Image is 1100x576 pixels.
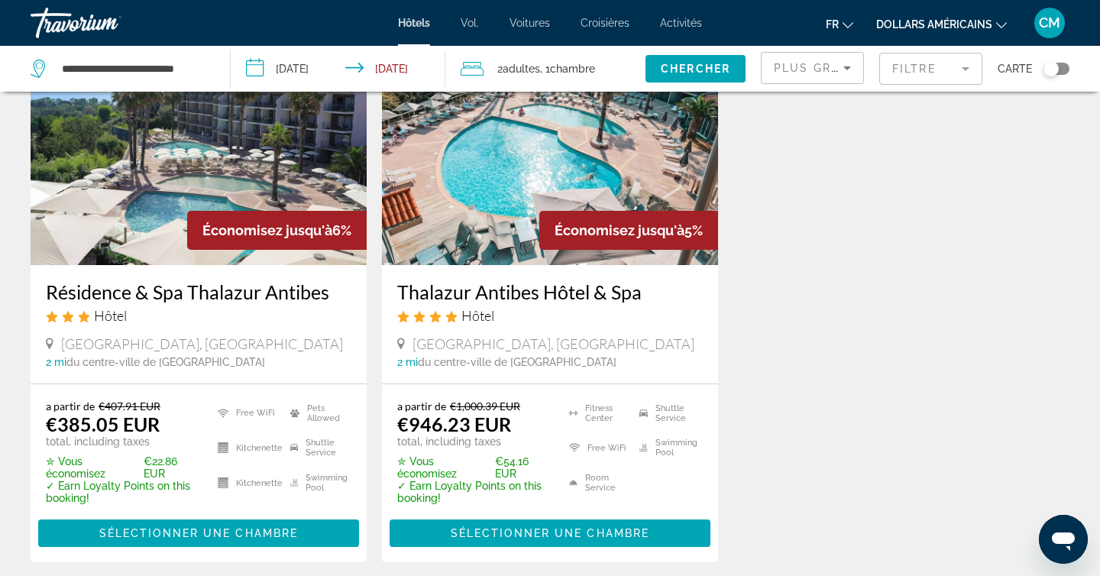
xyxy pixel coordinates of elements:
span: a partir de [397,400,446,413]
div: 3 star Hotel [46,307,351,324]
p: €54.16 EUR [397,455,550,480]
button: Sélectionner une chambre [390,519,710,547]
del: €407.91 EUR [99,400,160,413]
p: ✓ Earn Loyalty Points on this booking! [46,480,199,504]
li: Pets Allowed [283,400,351,427]
p: ✓ Earn Loyalty Points on this booking! [397,480,550,504]
button: Sélectionner une chambre [38,519,359,547]
li: Kitchenette [210,435,283,462]
span: [GEOGRAPHIC_DATA], [GEOGRAPHIC_DATA] [61,335,343,352]
a: Hôtels [398,17,430,29]
span: , 1 [540,58,595,79]
iframe: Bouton de lancement de la fenêtre de messagerie [1039,515,1088,564]
span: Sélectionner une chambre [451,527,649,539]
span: du centre-ville de [GEOGRAPHIC_DATA] [418,356,616,368]
font: CM [1039,15,1060,31]
mat-select: Sort by [774,59,851,77]
span: Économisez jusqu'à [555,222,684,238]
font: dollars américains [876,18,992,31]
li: Kitchenette [210,469,283,497]
a: Croisières [581,17,629,29]
li: Swimming Pool [283,469,351,497]
button: Changer de devise [876,13,1007,35]
a: Travorium [31,3,183,43]
button: Filter [879,52,982,86]
li: Shuttle Service [283,435,351,462]
li: Room Service [561,469,632,497]
span: 2 mi [397,356,418,368]
span: Sélectionner une chambre [99,527,298,539]
font: fr [826,18,839,31]
li: Fitness Center [561,400,632,427]
span: 2 mi [46,356,66,368]
button: Check-in date: Nov 15, 2025 Check-out date: Nov 22, 2025 [231,46,446,92]
button: Chercher [645,55,746,83]
a: Activités [660,17,702,29]
del: €1,000.39 EUR [450,400,520,413]
ins: €946.23 EUR [397,413,511,435]
div: 6% [187,211,367,250]
span: Économisez jusqu'à [202,222,332,238]
a: Sélectionner une chambre [390,523,710,539]
span: Carte [998,58,1032,79]
button: Toggle map [1032,62,1069,76]
li: Free WiFi [210,400,283,427]
span: Plus grandes économies [774,62,956,74]
a: Voitures [510,17,550,29]
span: du centre-ville de [GEOGRAPHIC_DATA] [66,356,265,368]
li: Free WiFi [561,435,632,462]
p: total, including taxes [46,435,199,448]
span: Hôtel [94,307,127,324]
span: a partir de [46,400,95,413]
span: Chercher [661,63,730,75]
p: total, including taxes [397,435,550,448]
a: Sélectionner une chambre [38,523,359,539]
button: Menu utilisateur [1030,7,1069,39]
button: Travelers: 2 adults, 0 children [445,46,645,92]
span: Adultes [503,63,540,75]
span: Chambre [550,63,595,75]
span: 2 [497,58,540,79]
span: ✮ Vous économisez [397,455,491,480]
p: €22.86 EUR [46,455,199,480]
a: Vol. [461,17,479,29]
img: Hotel image [31,21,367,265]
ins: €385.05 EUR [46,413,160,435]
a: Thalazur Antibes Hôtel & Spa [397,280,703,303]
span: [GEOGRAPHIC_DATA], [GEOGRAPHIC_DATA] [412,335,694,352]
span: Hôtel [461,307,494,324]
span: ✮ Vous économisez [46,455,140,480]
button: Changer de langue [826,13,853,35]
div: 4 star Hotel [397,307,703,324]
a: Résidence & Spa Thalazur Antibes [46,280,351,303]
img: Hotel image [382,21,718,265]
li: Swimming Pool [632,435,703,462]
div: 5% [539,211,718,250]
li: Shuttle Service [632,400,703,427]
